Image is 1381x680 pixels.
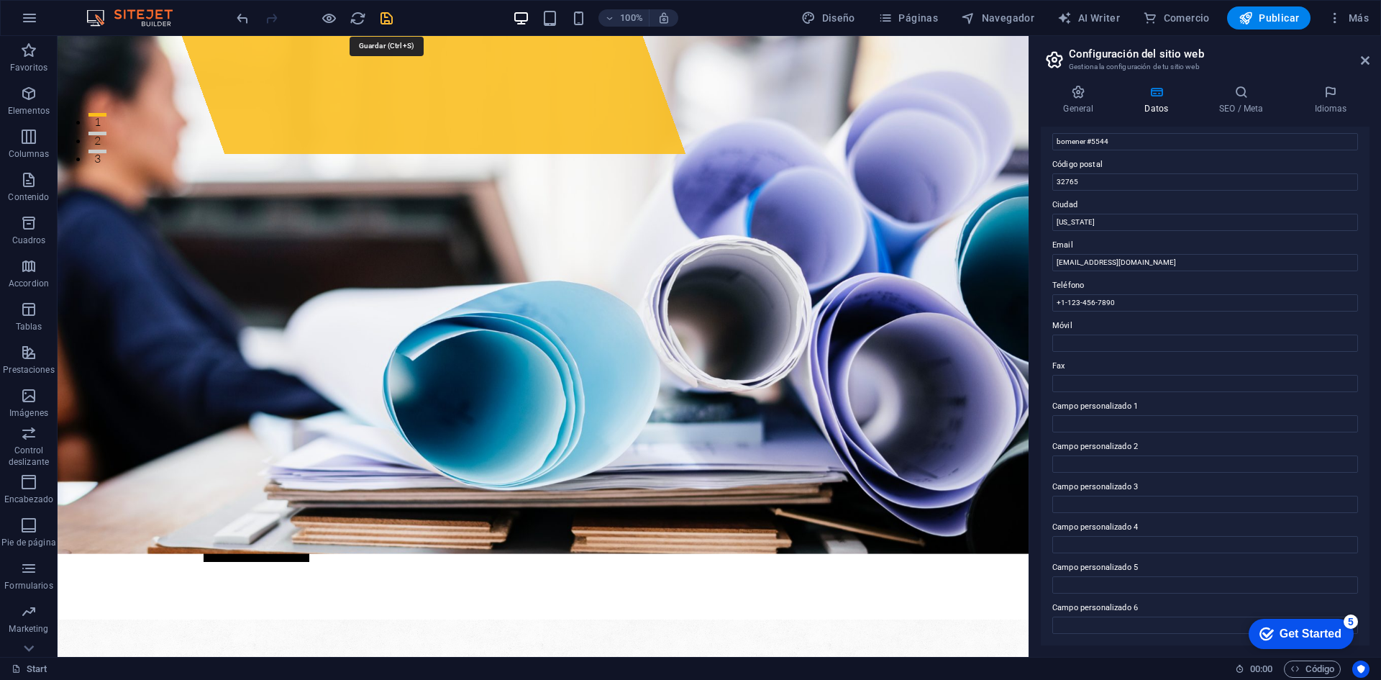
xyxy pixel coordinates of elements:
label: Campo personalizado 5 [1052,559,1358,576]
h4: Idiomas [1292,85,1369,115]
h2: Configuración del sitio web [1069,47,1369,60]
p: Encabezado [4,494,53,505]
h4: Datos [1122,85,1197,115]
i: Deshacer: Cambiar idiomas (Ctrl+Z) [234,10,251,27]
div: 5 [103,3,117,17]
label: Campo personalizado 6 [1052,599,1358,617]
p: Prestaciones [3,364,54,376]
button: 2 [31,96,49,99]
span: Código [1290,661,1334,678]
i: Al redimensionar, ajustar el nivel de zoom automáticamente para ajustarse al dispositivo elegido. [657,12,670,24]
span: Páginas [878,11,938,25]
a: Haz clic para cancelar la selección y doble clic para abrir páginas [12,661,47,678]
label: Email [1052,237,1358,254]
h4: General [1041,85,1122,115]
p: Imágenes [9,407,48,419]
p: Cuadros [12,235,46,246]
span: Más [1328,11,1369,25]
button: 1 [31,77,49,81]
p: Favoritos [10,62,47,73]
label: Campo personalizado 1 [1052,398,1358,415]
button: Páginas [872,6,944,30]
div: Get Started [39,16,101,29]
button: AI Writer [1052,6,1126,30]
p: Pie de página [1,537,55,548]
div: Get Started 5 items remaining, 0% complete [8,7,113,37]
button: Más [1322,6,1375,30]
button: Publicar [1227,6,1311,30]
span: Navegador [961,11,1034,25]
p: Tablas [16,321,42,332]
span: Publicar [1239,11,1300,25]
i: Volver a cargar página [350,10,366,27]
p: Contenido [8,191,49,203]
button: Usercentrics [1352,661,1369,678]
p: Accordion [9,278,49,289]
h4: SEO / Meta [1197,85,1292,115]
label: Móvil [1052,317,1358,335]
span: Diseño [801,11,855,25]
label: Campo personalizado 3 [1052,479,1358,496]
button: Navegador [955,6,1040,30]
h3: Gestiona la configuración de tu sitio web [1069,60,1341,73]
button: 100% [598,9,650,27]
label: Ciudad [1052,196,1358,214]
label: Fax [1052,358,1358,375]
span: Comercio [1143,11,1210,25]
span: : [1260,663,1262,674]
button: Haz clic para salir del modo de previsualización y seguir editando [320,9,337,27]
button: 3 [31,114,49,117]
button: Diseño [796,6,861,30]
button: Comercio [1137,6,1216,30]
label: Código postal [1052,156,1358,173]
button: undo [234,9,251,27]
span: AI Writer [1057,11,1120,25]
button: save [378,9,395,27]
p: Columnas [9,148,50,160]
img: Editor Logo [83,9,191,27]
label: Teléfono [1052,277,1358,294]
span: 00 00 [1250,661,1272,678]
h6: Tiempo de la sesión [1235,661,1273,678]
label: Campo personalizado 2 [1052,438,1358,455]
button: Código [1284,661,1341,678]
p: Marketing [9,623,48,635]
p: Formularios [4,580,53,591]
h6: 100% [620,9,643,27]
p: Elementos [8,105,50,117]
label: Campo personalizado 4 [1052,519,1358,536]
button: reload [349,9,366,27]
